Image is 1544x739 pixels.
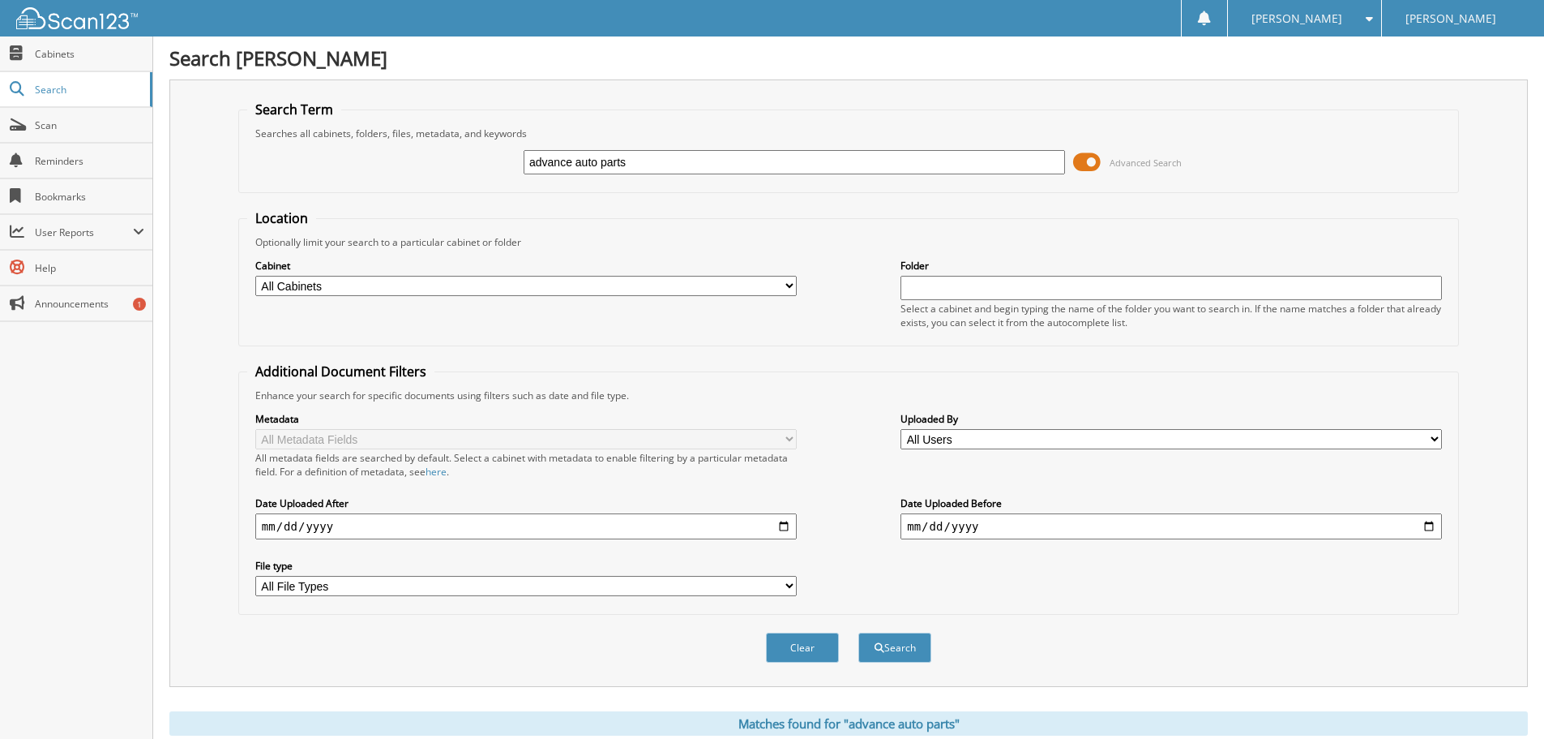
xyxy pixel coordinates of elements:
[35,261,144,275] span: Help
[255,513,797,539] input: start
[35,190,144,204] span: Bookmarks
[35,47,144,61] span: Cabinets
[426,465,447,479] a: here
[255,451,797,479] div: All metadata fields are searched by default. Select a cabinet with metadata to enable filtering b...
[900,496,1442,510] label: Date Uploaded Before
[16,7,138,29] img: scan123-logo-white.svg
[255,412,797,426] label: Metadata
[1251,14,1342,24] span: [PERSON_NAME]
[900,412,1442,426] label: Uploaded By
[35,297,144,311] span: Announcements
[35,83,142,97] span: Search
[900,513,1442,539] input: end
[1110,157,1182,169] span: Advanced Search
[247,363,434,380] legend: Additional Document Filters
[858,633,931,663] button: Search
[255,559,797,573] label: File type
[900,259,1442,273] label: Folder
[247,389,1450,402] div: Enhance your search for specific documents using filters such as date and file type.
[900,302,1442,329] div: Select a cabinet and begin typing the name of the folder you want to search in. If the name match...
[766,633,839,663] button: Clear
[1405,14,1496,24] span: [PERSON_NAME]
[35,226,133,239] span: User Reports
[169,45,1528,71] h1: Search [PERSON_NAME]
[255,496,797,510] label: Date Uploaded After
[35,154,144,168] span: Reminders
[247,127,1450,140] div: Searches all cabinets, folders, files, metadata, and keywords
[35,118,144,132] span: Scan
[133,298,146,311] div: 1
[247,101,341,118] legend: Search Term
[247,209,316,227] legend: Location
[169,711,1528,736] div: Matches found for "advance auto parts"
[247,235,1450,249] div: Optionally limit your search to a particular cabinet or folder
[255,259,797,273] label: Cabinet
